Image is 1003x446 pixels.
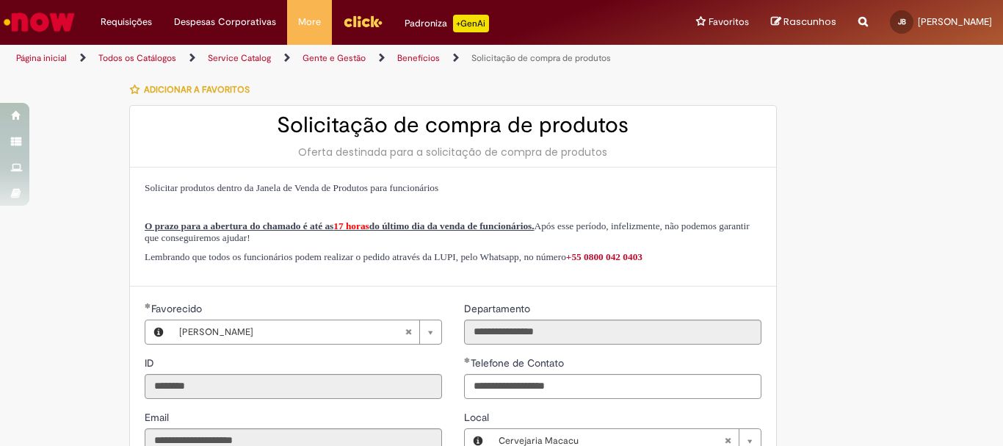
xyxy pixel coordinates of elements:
span: Local [464,411,492,424]
a: Benefícios [397,52,440,64]
span: Adicionar a Favoritos [144,84,250,96]
span: Despesas Corporativas [174,15,276,29]
p: +GenAi [453,15,489,32]
span: Rascunhos [783,15,836,29]
span: 17 horas [333,220,369,231]
div: Oferta destinada para a solicitação de compra de produtos [145,145,761,159]
label: Somente leitura - ID [145,356,157,370]
a: Solicitação de compra de produtos [471,52,611,64]
a: [PERSON_NAME]Limpar campo Favorecido [172,320,441,344]
a: Gente e Gestão [303,52,366,64]
abbr: Limpar campo Favorecido [397,320,419,344]
a: Todos os Catálogos [98,52,176,64]
input: Departamento [464,320,761,345]
span: Obrigatório Preenchido [145,303,151,309]
div: Padroniza [405,15,489,32]
button: Adicionar a Favoritos [129,74,258,105]
button: Favorecido, Visualizar este registro Joao Pedro Faria De Brito [145,320,172,344]
span: [PERSON_NAME] [179,320,405,344]
span: Após esse período, infelizmente, não podemos garantir que conseguiremos ajudar! [145,220,750,243]
img: ServiceNow [1,7,77,37]
span: Requisições [101,15,152,29]
a: Service Catalog [208,52,271,64]
span: Somente leitura - Departamento [464,302,533,315]
span: Obrigatório Preenchido [464,357,471,363]
a: +55 0800 042 0403 [566,251,642,262]
a: Página inicial [16,52,67,64]
a: Rascunhos [771,15,836,29]
label: Somente leitura - Departamento [464,301,533,316]
span: JB [898,17,906,26]
span: Lembrando que todos os funcionários podem realizar o pedido através da LUPI, pelo Whatsapp, no nú... [145,251,642,262]
span: Somente leitura - ID [145,356,157,370]
span: More [298,15,321,29]
span: Favoritos [709,15,749,29]
h2: Solicitação de compra de produtos [145,113,761,137]
span: Solicitar produtos dentro da Janela de Venda de Produtos para funcionários [145,182,438,193]
span: O prazo para a abertura do chamado é até as [145,220,333,231]
span: Telefone de Contato [471,356,567,370]
span: Necessários - Favorecido [151,302,205,315]
label: Somente leitura - Email [145,410,172,425]
span: [PERSON_NAME] [918,15,992,28]
span: do último dia da venda de funcionários. [369,220,535,231]
img: click_logo_yellow_360x200.png [343,10,383,32]
input: Telefone de Contato [464,374,761,399]
input: ID [145,374,442,399]
ul: Trilhas de página [11,45,658,72]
